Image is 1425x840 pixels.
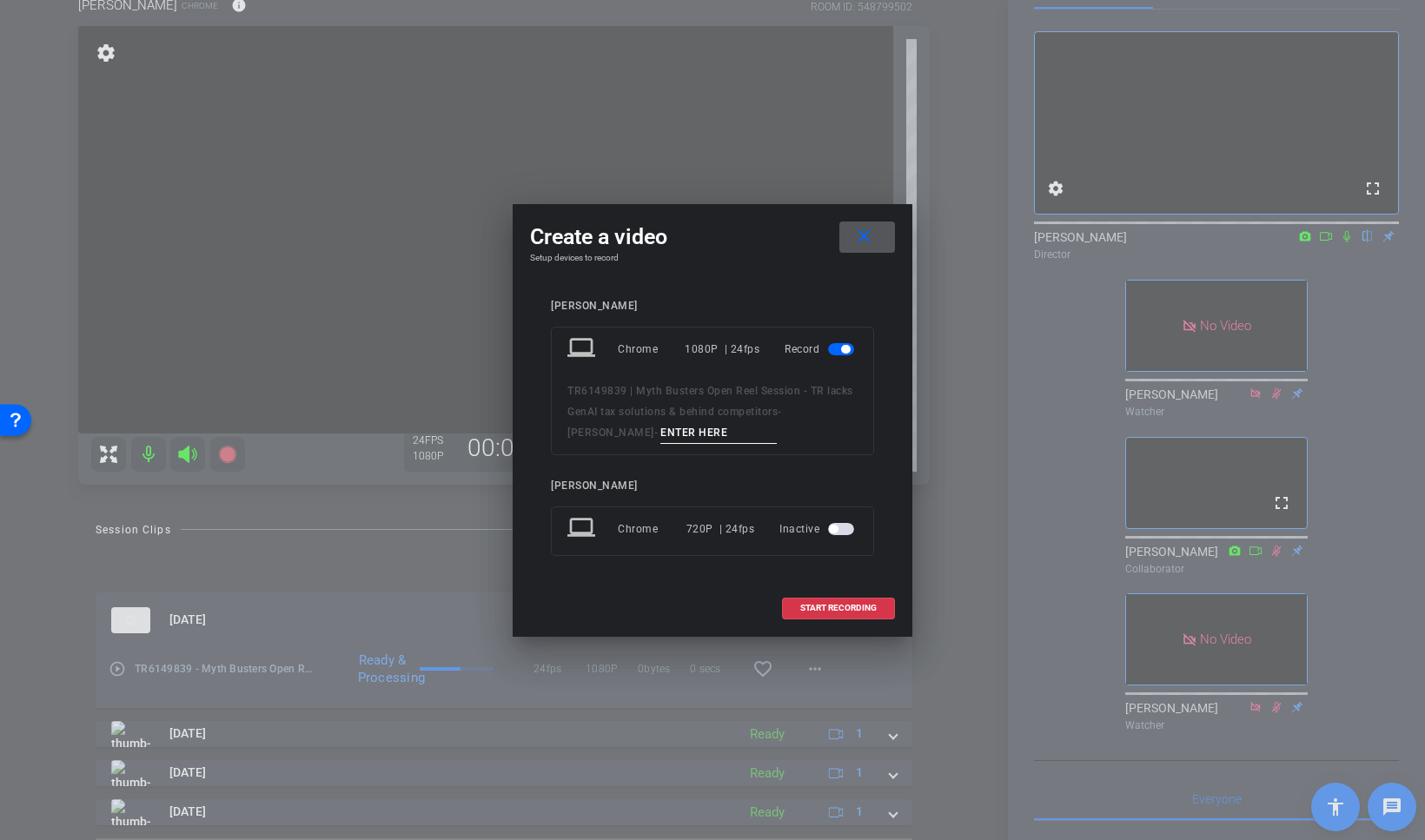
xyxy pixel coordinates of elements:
[685,334,759,365] div: 1080P | 24fps
[618,334,685,365] div: Chrome
[778,406,782,418] span: -
[567,334,599,365] mat-icon: laptop
[660,422,777,444] input: ENTER HERE
[686,513,755,545] div: 720P | 24fps
[530,253,895,263] h4: Setup devices to record
[785,334,858,365] div: Record
[853,226,875,248] mat-icon: close
[800,604,877,612] span: START RECORDING
[551,480,874,493] div: [PERSON_NAME]
[567,513,599,545] mat-icon: laptop
[618,513,686,545] div: Chrome
[779,513,858,545] div: Inactive
[530,222,895,253] div: Create a video
[551,300,874,313] div: [PERSON_NAME]
[567,385,853,418] span: TR6149839 | Myth Busters Open Reel Session - TR lacks GenAI tax solutions & behind competitors
[567,427,654,439] span: [PERSON_NAME]
[654,427,659,439] span: -
[782,598,895,619] button: START RECORDING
